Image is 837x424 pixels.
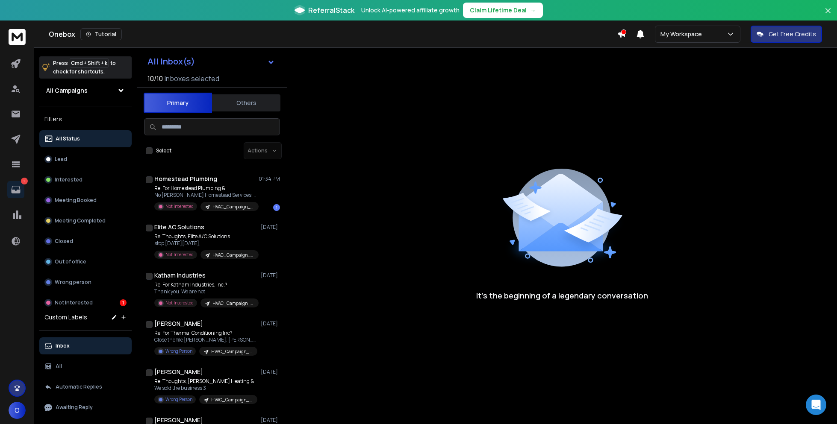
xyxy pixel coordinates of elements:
[39,171,132,188] button: Interested
[212,94,280,112] button: Others
[259,175,280,182] p: 01:34 PM
[308,5,354,15] span: ReferralStack
[39,151,132,168] button: Lead
[56,135,80,142] p: All Status
[154,385,257,392] p: We sold the business 3
[55,156,67,163] p: Lead
[147,73,163,84] span: 10 / 10
[751,26,822,43] button: Get Free Credits
[21,178,28,184] p: 1
[463,3,543,18] button: Claim Lifetime Deal→
[165,348,192,354] p: Wrong Person
[56,363,62,370] p: All
[154,330,257,336] p: Re: For Thermal Conditioning Inc?
[55,279,91,286] p: Wrong person
[476,289,648,301] p: It’s the beginning of a legendary conversation
[212,252,253,258] p: HVAC_Campaign_Aug27
[39,233,132,250] button: Closed
[165,396,192,403] p: Wrong Person
[141,53,282,70] button: All Inbox(s)
[822,5,834,26] button: Close banner
[165,73,219,84] h3: Inboxes selected
[39,192,132,209] button: Meeting Booked
[53,59,116,76] p: Press to check for shortcuts.
[530,6,536,15] span: →
[165,203,194,210] p: Not Interested
[261,224,280,231] p: [DATE]
[56,342,70,349] p: Inbox
[55,299,93,306] p: Not Interested
[154,288,257,295] p: Thank you. We are not
[154,281,257,288] p: Re: For Katham Industries, Inc.?
[361,6,460,15] p: Unlock AI-powered affiliate growth
[39,82,132,99] button: All Campaigns
[212,204,253,210] p: HVAC_Campaign_Aug27
[55,258,86,265] p: Out of office
[273,204,280,211] div: 1
[120,299,127,306] div: 1
[261,272,280,279] p: [DATE]
[39,130,132,147] button: All Status
[769,30,816,38] p: Get Free Credits
[154,185,257,192] p: Re: For Homestead Plumbing &
[44,313,87,322] h3: Custom Labels
[39,378,132,395] button: Automatic Replies
[7,181,24,198] a: 1
[156,147,171,154] label: Select
[165,300,194,306] p: Not Interested
[212,300,253,307] p: HVAC_Campaign_Aug27
[261,320,280,327] p: [DATE]
[39,212,132,229] button: Meeting Completed
[154,233,257,240] p: Re: Thoughts, Elite A/C Solutions
[46,86,88,95] h1: All Campaigns
[154,319,203,328] h1: [PERSON_NAME]
[80,28,122,40] button: Tutorial
[39,253,132,270] button: Out of office
[154,336,257,343] p: Close the file [PERSON_NAME]. [PERSON_NAME]
[55,197,97,204] p: Meeting Booked
[211,348,252,355] p: HVAC_Campaign_Aug27
[39,358,132,375] button: All
[39,274,132,291] button: Wrong person
[39,337,132,354] button: Inbox
[154,240,257,247] p: stop [DATE][DATE],
[39,294,132,311] button: Not Interested1
[261,417,280,424] p: [DATE]
[9,402,26,419] button: O
[806,395,826,415] div: Open Intercom Messenger
[56,383,102,390] p: Automatic Replies
[147,57,195,66] h1: All Inbox(s)
[55,176,83,183] p: Interested
[660,30,705,38] p: My Workspace
[154,192,257,199] p: No [PERSON_NAME] Homestead Services, LLC 970.485.3873 > On
[39,399,132,416] button: Awaiting Reply
[144,93,212,113] button: Primary
[154,223,204,231] h1: Elite AC Solutions
[154,368,203,376] h1: [PERSON_NAME]
[261,368,280,375] p: [DATE]
[154,271,206,280] h1: Katham Industries
[154,378,257,385] p: Re: Thoughts, [PERSON_NAME] Heating &
[56,404,93,411] p: Awaiting Reply
[49,28,617,40] div: Onebox
[55,217,106,224] p: Meeting Completed
[211,397,252,403] p: HVAC_Campaign_Aug27
[39,113,132,125] h3: Filters
[165,251,194,258] p: Not Interested
[154,175,217,183] h1: Homestead Plumbing
[55,238,73,245] p: Closed
[70,58,109,68] span: Cmd + Shift + k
